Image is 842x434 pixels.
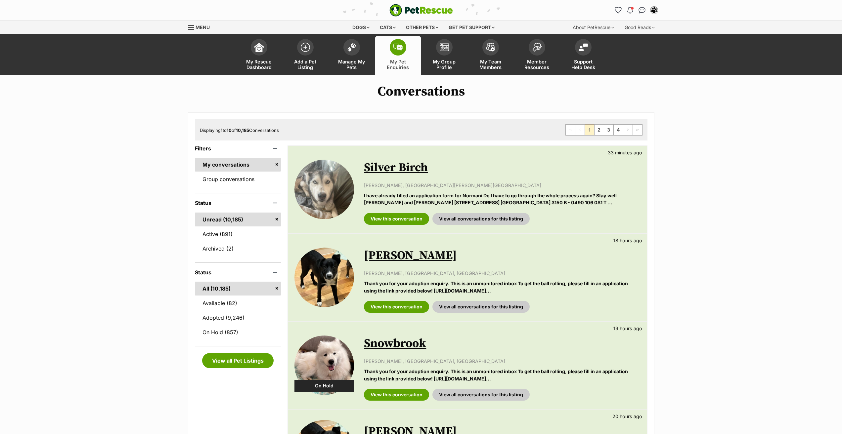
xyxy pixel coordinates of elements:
[613,5,624,16] a: Favourites
[364,301,429,313] a: View this conversation
[444,21,499,34] div: Get pet support
[429,59,459,70] span: My Group Profile
[347,43,356,52] img: manage-my-pets-icon-02211641906a0b7f246fdf0571729dbe1e7629f14944591b6c1af311fb30b64b.svg
[432,389,530,401] a: View all conversations for this listing
[188,21,214,33] a: Menu
[623,125,633,135] a: Next page
[364,160,428,175] a: Silver Birch
[421,36,467,75] a: My Group Profile
[514,36,560,75] a: Member Resources
[389,4,453,17] img: logo-e224e6f780fb5917bec1dbf3a21bbac754714ae5b6737aabdf751b685950b380.svg
[579,43,588,51] img: help-desk-icon-fdf02630f3aa405de69fd3d07c3f3aa587a6932b1a1747fa1d2bba05be0121f9.svg
[236,128,249,133] strong: 10,185
[195,269,281,275] header: Status
[364,358,640,365] p: [PERSON_NAME], [GEOGRAPHIC_DATA], [GEOGRAPHIC_DATA]
[195,242,281,256] a: Archived (2)
[522,59,552,70] span: Member Resources
[608,149,642,156] p: 33 minutes ago
[195,145,281,151] header: Filters
[486,43,495,52] img: team-members-icon-5396bd8760b3fe7c0b43da4ab00e1e3bb1a5d9ba89233759b79545d2d3fc5d0d.svg
[195,325,281,339] a: On Hold (857)
[568,21,619,34] div: About PetRescue
[651,7,657,14] img: Lynda Smith profile pic
[227,128,232,133] strong: 10
[375,36,421,75] a: My Pet Enquiries
[294,160,354,219] img: Silver Birch
[221,128,223,133] strong: 1
[364,336,426,351] a: Snowbrook
[202,353,274,368] a: View all Pet Listings
[294,335,354,395] img: Snowbrook
[364,213,429,225] a: View this conversation
[364,248,457,263] a: [PERSON_NAME]
[625,5,636,16] button: Notifications
[329,36,375,75] a: Manage My Pets
[383,59,413,70] span: My Pet Enquiries
[401,21,443,34] div: Other pets
[649,5,659,16] button: My account
[633,125,642,135] a: Last page
[364,389,429,401] a: View this conversation
[301,43,310,52] img: add-pet-listing-icon-0afa8454b4691262ce3f59096e99ab1cd57d4a30225e0717b998d2c9b9846f56.svg
[195,227,281,241] a: Active (891)
[568,59,598,70] span: Support Help Desk
[375,21,400,34] div: Cats
[604,125,613,135] a: Page 3
[613,237,642,244] p: 18 hours ago
[575,125,585,135] span: Previous page
[364,270,640,277] p: [PERSON_NAME], [GEOGRAPHIC_DATA], [GEOGRAPHIC_DATA]
[294,248,354,307] img: Jessie Rose
[612,413,642,420] p: 20 hours ago
[532,43,542,52] img: member-resources-icon-8e73f808a243e03378d46382f2149f9095a855e16c252ad45f914b54edf8863c.svg
[614,125,623,135] a: Page 4
[364,368,640,382] p: Thank you for your adoption enquiry. This is an unmonitored inbox To get the ball rolling, please...
[467,36,514,75] a: My Team Members
[282,36,329,75] a: Add a Pet Listing
[254,43,264,52] img: dashboard-icon-eb2f2d2d3e046f16d808141f083e7271f6b2e854fb5c12c21221c1fb7104beca.svg
[565,124,643,136] nav: Pagination
[595,125,604,135] a: Page 2
[620,21,659,34] div: Good Reads
[639,7,645,14] img: chat-41dd97257d64d25036548639549fe6c8038ab92f7586957e7f3b1b290dea8141.svg
[613,5,659,16] ul: Account quick links
[348,21,374,34] div: Dogs
[196,24,210,30] span: Menu
[627,7,633,14] img: notifications-46538b983faf8c2785f20acdc204bb7945ddae34d4c08c2a6579f10ce5e182be.svg
[200,128,279,133] span: Displaying to of Conversations
[195,311,281,325] a: Adopted (9,246)
[613,325,642,332] p: 19 hours ago
[432,301,530,313] a: View all conversations for this listing
[585,125,594,135] span: Page 1
[364,280,640,294] p: Thank you for your adoption enquiry. This is an unmonitored inbox To get the ball rolling, please...
[476,59,506,70] span: My Team Members
[195,213,281,226] a: Unread (10,185)
[566,125,575,135] span: First page
[244,59,274,70] span: My Rescue Dashboard
[364,192,640,206] p: I have already filled an application form for Normani Do I have to go through the whole process a...
[195,158,281,172] a: My conversations
[560,36,606,75] a: Support Help Desk
[440,43,449,51] img: group-profile-icon-3fa3cf56718a62981997c0bc7e787c4b2cf8bcc04b72c1350f741eb67cf2f40e.svg
[290,59,320,70] span: Add a Pet Listing
[389,4,453,17] a: PetRescue
[195,282,281,296] a: All (10,185)
[195,200,281,206] header: Status
[236,36,282,75] a: My Rescue Dashboard
[195,296,281,310] a: Available (82)
[364,182,640,189] p: [PERSON_NAME], [GEOGRAPHIC_DATA][PERSON_NAME][GEOGRAPHIC_DATA]
[637,5,647,16] a: Conversations
[432,213,530,225] a: View all conversations for this listing
[195,172,281,186] a: Group conversations
[393,44,403,51] img: pet-enquiries-icon-7e3ad2cf08bfb03b45e93fb7055b45f3efa6380592205ae92323e6603595dc1f.svg
[294,380,354,392] div: On Hold
[337,59,367,70] span: Manage My Pets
